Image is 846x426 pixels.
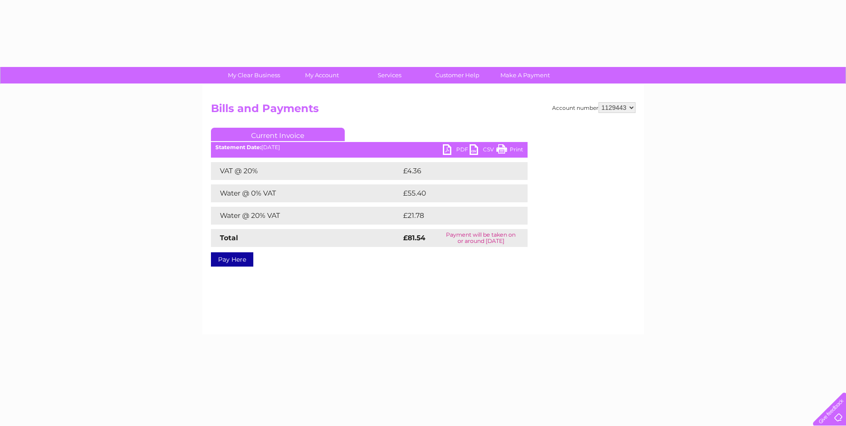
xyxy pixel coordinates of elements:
[220,234,238,242] strong: Total
[215,144,261,150] b: Statement Date:
[434,229,528,247] td: Payment will be taken on or around [DATE]
[488,67,562,84] a: Make A Payment
[211,128,345,141] a: Current Invoice
[496,144,523,157] a: Print
[211,252,253,267] a: Pay Here
[211,144,528,150] div: [DATE]
[217,67,291,84] a: My Clear Business
[552,102,636,113] div: Account number
[211,207,401,225] td: Water @ 20% VAT
[421,67,494,84] a: Customer Help
[443,144,470,157] a: PDF
[211,102,636,119] h2: Bills and Payments
[401,184,510,202] td: £55.40
[211,184,401,202] td: Water @ 0% VAT
[285,67,359,84] a: My Account
[470,144,496,157] a: CSV
[401,207,509,225] td: £21.78
[353,67,426,84] a: Services
[211,162,401,180] td: VAT @ 20%
[401,162,507,180] td: £4.36
[403,234,425,242] strong: £81.54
